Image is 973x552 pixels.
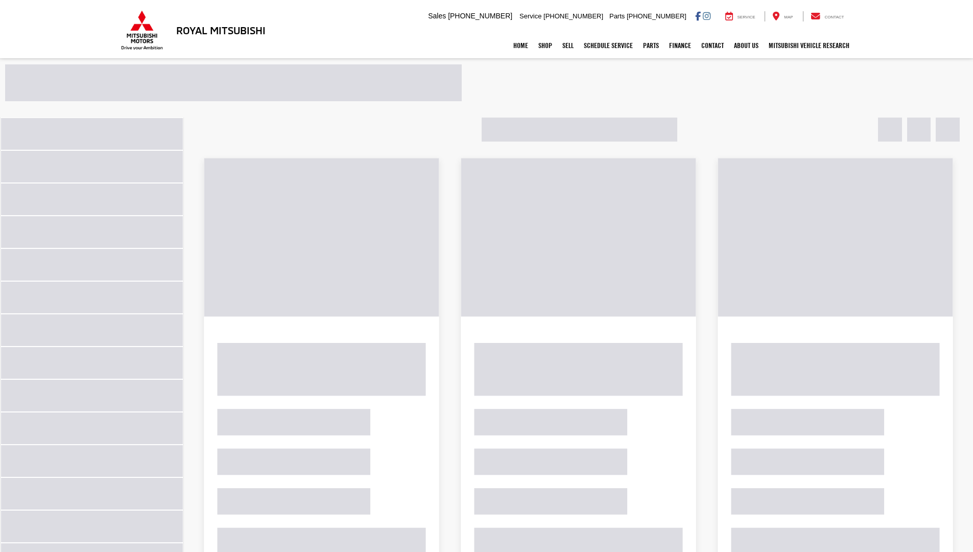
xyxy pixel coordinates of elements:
a: About Us [729,33,764,58]
a: Parts: Opens in a new tab [638,33,664,58]
a: Finance [664,33,696,58]
img: Mitsubishi [119,10,165,50]
span: [PHONE_NUMBER] [627,12,686,20]
h3: Royal Mitsubishi [176,25,266,36]
span: Parts [609,12,625,20]
span: Service [738,15,755,19]
a: Instagram: Click to visit our Instagram page [703,12,710,20]
a: Mitsubishi Vehicle Research [764,33,855,58]
a: Contact [696,33,729,58]
a: Schedule Service: Opens in a new tab [579,33,638,58]
span: [PHONE_NUMBER] [448,12,512,20]
a: Map [765,11,800,21]
a: Home [508,33,533,58]
span: [PHONE_NUMBER] [543,12,603,20]
a: Service [718,11,763,21]
a: Shop [533,33,557,58]
a: Contact [803,11,852,21]
a: Sell [557,33,579,58]
span: Map [784,15,793,19]
a: Facebook: Click to visit our Facebook page [695,12,701,20]
span: Contact [824,15,844,19]
span: Service [519,12,541,20]
span: Sales [428,12,446,20]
